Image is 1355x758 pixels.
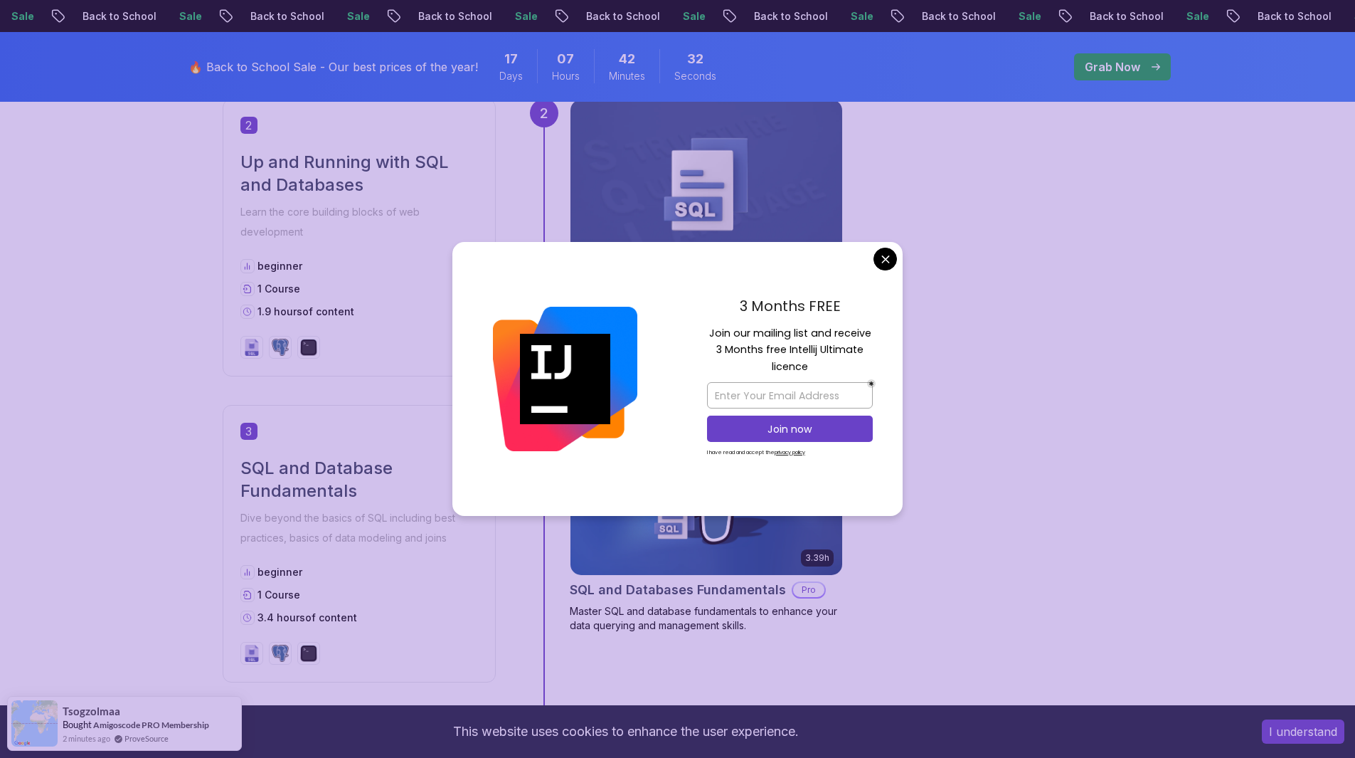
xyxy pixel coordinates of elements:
p: Pro [793,583,824,597]
img: sql logo [243,645,260,662]
span: 42 Minutes [619,49,635,69]
p: Sale [859,9,905,23]
span: 3 [240,423,257,440]
span: 7 Hours [557,49,574,69]
span: 2 [240,117,257,134]
p: beginner [257,565,302,579]
span: Days [499,69,523,83]
img: sql logo [243,339,260,356]
p: Sale [691,9,737,23]
p: 1.9 hours of content [257,305,354,319]
span: Bought [63,719,92,730]
p: Back to School [930,9,1027,23]
button: Accept cookies [1262,720,1344,744]
a: ProveSource [124,732,169,744]
span: 2 minutes ago [63,732,110,744]
h2: Up and Running with SQL and Databases [240,151,478,196]
p: Back to School [91,9,188,23]
p: Learn the core building blocks of web development [240,202,478,242]
p: Sale [20,9,65,23]
p: Back to School [427,9,524,23]
p: Back to School [762,9,859,23]
p: Sale [1027,9,1073,23]
span: 32 Seconds [687,49,703,69]
p: Sale [524,9,569,23]
p: 🔥 Back to School Sale - Our best prices of the year! [188,58,478,75]
p: Dive beyond the basics of SQL including best practices, basics of data modeling and joins [240,508,478,548]
p: 3.4 hours of content [257,611,357,625]
span: tsogzolmaa [63,705,120,717]
p: Sale [1195,9,1240,23]
img: postgres logo [272,645,289,662]
span: Hours [552,69,580,83]
span: 17 Days [504,49,518,69]
p: Grab Now [1085,58,1140,75]
span: Minutes [609,69,645,83]
a: Amigoscode PRO Membership [93,720,209,730]
div: 2 [530,99,558,127]
p: 3.39h [805,552,829,564]
img: postgres logo [272,339,289,356]
h2: SQL and Databases Fundamentals [570,580,786,600]
span: 1 Course [257,283,300,295]
p: Back to School [595,9,691,23]
p: Sale [188,9,233,23]
span: 1 Course [257,589,300,601]
img: provesource social proof notification image [11,700,58,747]
a: SQL and Databases Fundamentals card3.39hSQL and Databases FundamentalsProMaster SQL and database ... [570,405,843,633]
p: beginner [257,259,302,273]
p: Back to School [1098,9,1195,23]
span: Seconds [674,69,716,83]
p: Back to School [259,9,356,23]
p: Sale [356,9,401,23]
p: Master SQL and database fundamentals to enhance your data querying and management skills. [570,604,843,633]
h2: SQL and Database Fundamentals [240,457,478,502]
img: Up and Running with SQL and Databases card [570,100,842,269]
div: This website uses cookies to enhance the user experience. [11,716,1240,747]
img: terminal logo [300,645,317,662]
a: Up and Running with SQL and Databases card1.91hUp and Running with SQL and DatabasesLearn SQL and... [570,99,843,312]
img: terminal logo [300,339,317,356]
